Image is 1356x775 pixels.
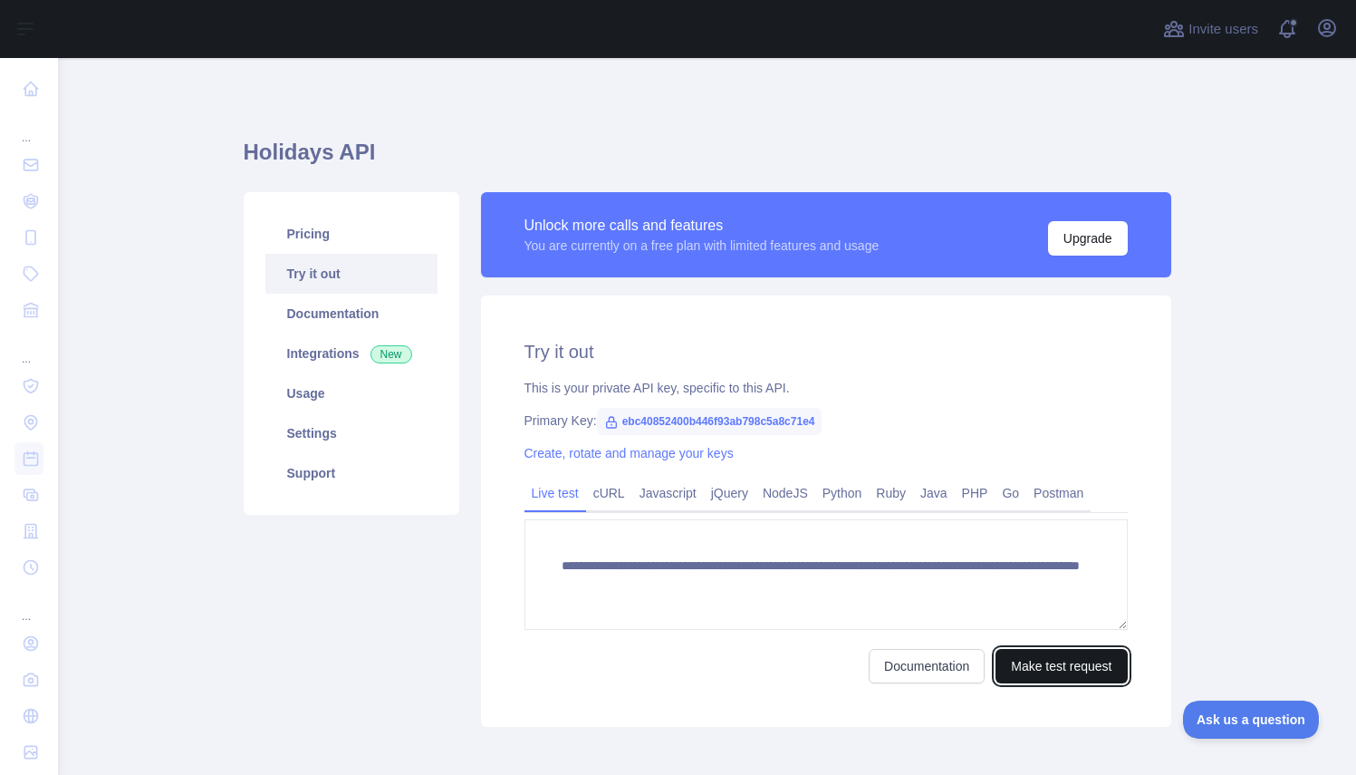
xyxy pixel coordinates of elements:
div: ... [14,587,43,624]
a: NodeJS [755,479,815,508]
span: Invite users [1188,19,1258,40]
a: Integrations New [265,334,438,373]
a: Support [265,453,438,493]
h1: Holidays API [244,138,1171,181]
div: Unlock more calls and features [524,215,880,237]
button: Invite users [1159,15,1262,44]
a: jQuery [704,479,755,508]
a: Try it out [265,254,438,294]
button: Upgrade [1048,221,1128,256]
a: Postman [1026,479,1091,508]
iframe: Toggle Customer Support [1183,701,1320,739]
a: Java [913,479,955,508]
div: ... [14,330,43,366]
a: Go [995,479,1026,508]
div: ... [14,109,43,145]
div: Primary Key: [524,412,1128,430]
span: ebc40852400b446f93ab798c5a8c71e4 [597,408,822,435]
span: New [370,345,412,363]
a: Ruby [869,479,913,508]
a: Documentation [265,294,438,334]
div: This is your private API key, specific to this API. [524,379,1128,397]
a: cURL [586,479,632,508]
h2: Try it out [524,339,1128,364]
a: Python [815,479,870,508]
a: Live test [524,479,586,508]
a: Documentation [869,649,985,683]
a: Create, rotate and manage your keys [524,446,734,460]
button: Make test request [995,649,1127,683]
a: Pricing [265,214,438,254]
a: Usage [265,373,438,413]
a: Settings [265,413,438,453]
a: Javascript [632,479,704,508]
a: PHP [955,479,995,508]
div: You are currently on a free plan with limited features and usage [524,237,880,255]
